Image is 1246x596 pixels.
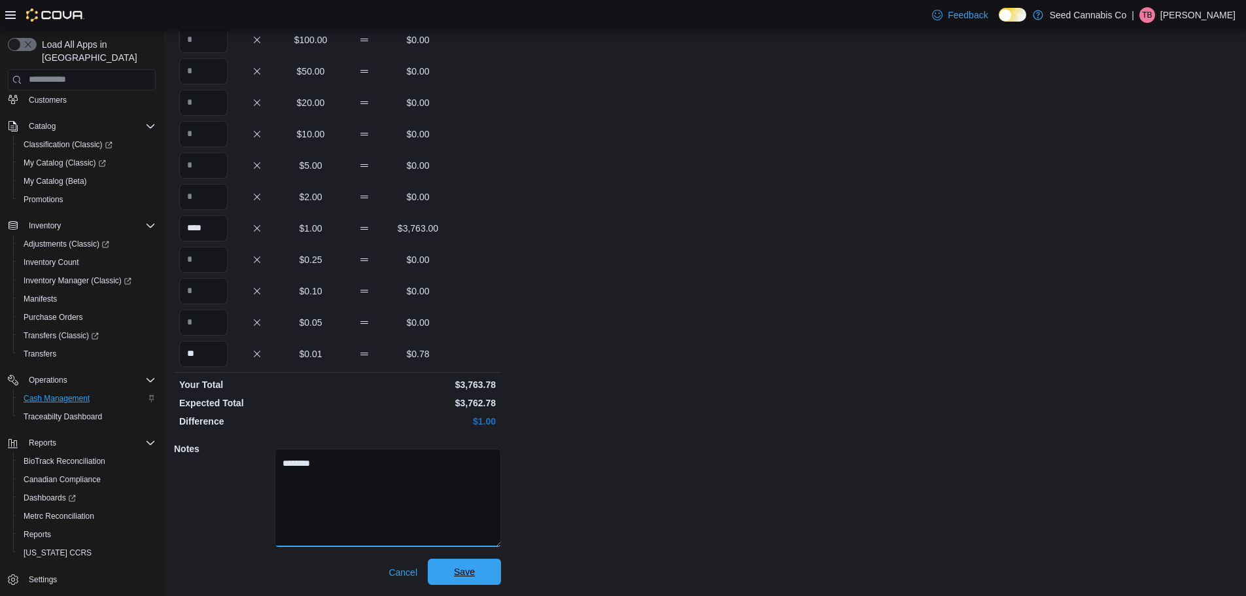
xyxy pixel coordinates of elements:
span: Reports [18,527,156,542]
span: BioTrack Reconciliation [24,456,105,466]
span: Metrc Reconciliation [24,511,94,521]
span: Adjustments (Classic) [18,236,156,252]
span: Transfers (Classic) [24,330,99,341]
a: Canadian Compliance [18,472,106,487]
input: Quantity [179,341,228,367]
button: Inventory [24,218,66,234]
p: $0.00 [394,128,442,141]
input: Quantity [179,58,228,84]
p: Difference [179,415,335,428]
p: $2.00 [286,190,335,203]
span: Operations [29,375,67,385]
p: $0.00 [394,190,442,203]
p: $0.00 [394,33,442,46]
a: Customers [24,92,72,108]
span: Manifests [18,291,156,307]
span: My Catalog (Beta) [24,176,87,186]
button: Catalog [24,118,61,134]
span: Metrc Reconciliation [18,508,156,524]
a: Feedback [927,2,993,28]
p: $0.78 [394,347,442,360]
button: Catalog [3,117,161,135]
span: Cash Management [18,391,156,406]
span: Adjustments (Classic) [24,239,109,249]
span: Inventory Manager (Classic) [24,275,131,286]
button: BioTrack Reconciliation [13,452,161,470]
a: Metrc Reconciliation [18,508,99,524]
button: Promotions [13,190,161,209]
a: My Catalog (Classic) [13,154,161,172]
a: Transfers (Classic) [18,328,104,343]
a: BioTrack Reconciliation [18,453,111,469]
span: [US_STATE] CCRS [24,548,92,558]
button: Reports [13,525,161,544]
a: Traceabilty Dashboard [18,409,107,425]
h5: Notes [174,436,272,462]
span: Manifests [24,294,57,304]
input: Quantity [179,184,228,210]
span: Reports [24,435,156,451]
input: Quantity [179,247,228,273]
span: Classification (Classic) [24,139,112,150]
p: $0.00 [394,285,442,298]
button: Settings [3,570,161,589]
span: TB [1142,7,1152,23]
p: $3,763.78 [340,378,496,391]
p: $10.00 [286,128,335,141]
p: $1.00 [286,222,335,235]
span: My Catalog (Classic) [24,158,106,168]
a: Reports [18,527,56,542]
button: Cancel [383,559,423,586]
span: Save [454,565,475,578]
a: Inventory Count [18,254,84,270]
button: Inventory [3,217,161,235]
p: $0.00 [394,96,442,109]
a: Purchase Orders [18,309,88,325]
input: Quantity [179,121,228,147]
button: Cash Management [13,389,161,408]
button: Inventory Count [13,253,161,272]
p: $20.00 [286,96,335,109]
span: Reports [29,438,56,448]
button: Manifests [13,290,161,308]
span: Catalog [29,121,56,131]
a: Dashboards [18,490,81,506]
span: Traceabilty Dashboard [18,409,156,425]
span: Inventory Count [18,254,156,270]
input: Quantity [179,90,228,116]
p: $0.00 [394,159,442,172]
a: Inventory Manager (Classic) [13,272,161,290]
span: Dashboards [24,493,76,503]
span: Dashboards [18,490,156,506]
p: $3,763.00 [394,222,442,235]
span: Transfers [24,349,56,359]
button: Operations [3,371,161,389]
p: $0.00 [394,316,442,329]
button: Purchase Orders [13,308,161,326]
a: Inventory Manager (Classic) [18,273,137,289]
p: | [1132,7,1134,23]
button: Operations [24,372,73,388]
p: $0.00 [394,253,442,266]
p: $5.00 [286,159,335,172]
span: Inventory Count [24,257,79,268]
span: Customers [29,95,67,105]
input: Quantity [179,215,228,241]
button: [US_STATE] CCRS [13,544,161,562]
input: Dark Mode [999,8,1026,22]
button: Metrc Reconciliation [13,507,161,525]
span: Catalog [24,118,156,134]
span: Operations [24,372,156,388]
button: Transfers [13,345,161,363]
p: $50.00 [286,65,335,78]
div: Taylor Brady [1139,7,1155,23]
span: Cancel [389,566,417,579]
a: Promotions [18,192,69,207]
span: Feedback [948,9,988,22]
span: BioTrack Reconciliation [18,453,156,469]
span: Inventory [29,220,61,231]
p: $1.00 [340,415,496,428]
span: Promotions [18,192,156,207]
span: Load All Apps in [GEOGRAPHIC_DATA] [37,38,156,64]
